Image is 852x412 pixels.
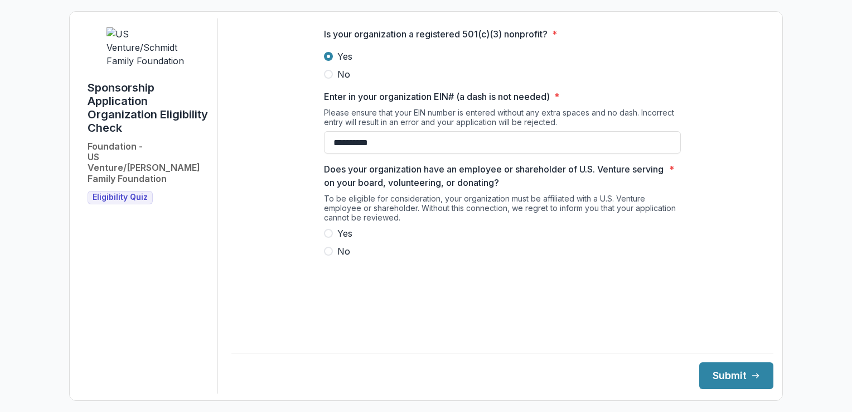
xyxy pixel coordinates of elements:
[324,108,681,131] div: Please ensure that your EIN number is entered without any extra spaces and no dash. Incorrect ent...
[337,227,352,240] span: Yes
[337,68,350,81] span: No
[88,81,209,135] h1: Sponsorship Application Organization Eligibility Check
[106,27,190,68] img: US Venture/Schmidt Family Foundation
[88,141,209,184] h2: Foundation - US Venture/[PERSON_NAME] Family Foundation
[324,194,681,227] div: To be eligible for consideration, your organization must be affiliated with a U.S. Venture employ...
[324,27,548,41] p: Is your organization a registered 501(c)(3) nonprofit?
[699,362,773,389] button: Submit
[93,193,148,202] span: Eligibility Quiz
[337,245,350,258] span: No
[337,50,352,63] span: Yes
[324,90,550,103] p: Enter in your organization EIN# (a dash is not needed)
[324,162,665,189] p: Does your organization have an employee or shareholder of U.S. Venture serving on your board, vol...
